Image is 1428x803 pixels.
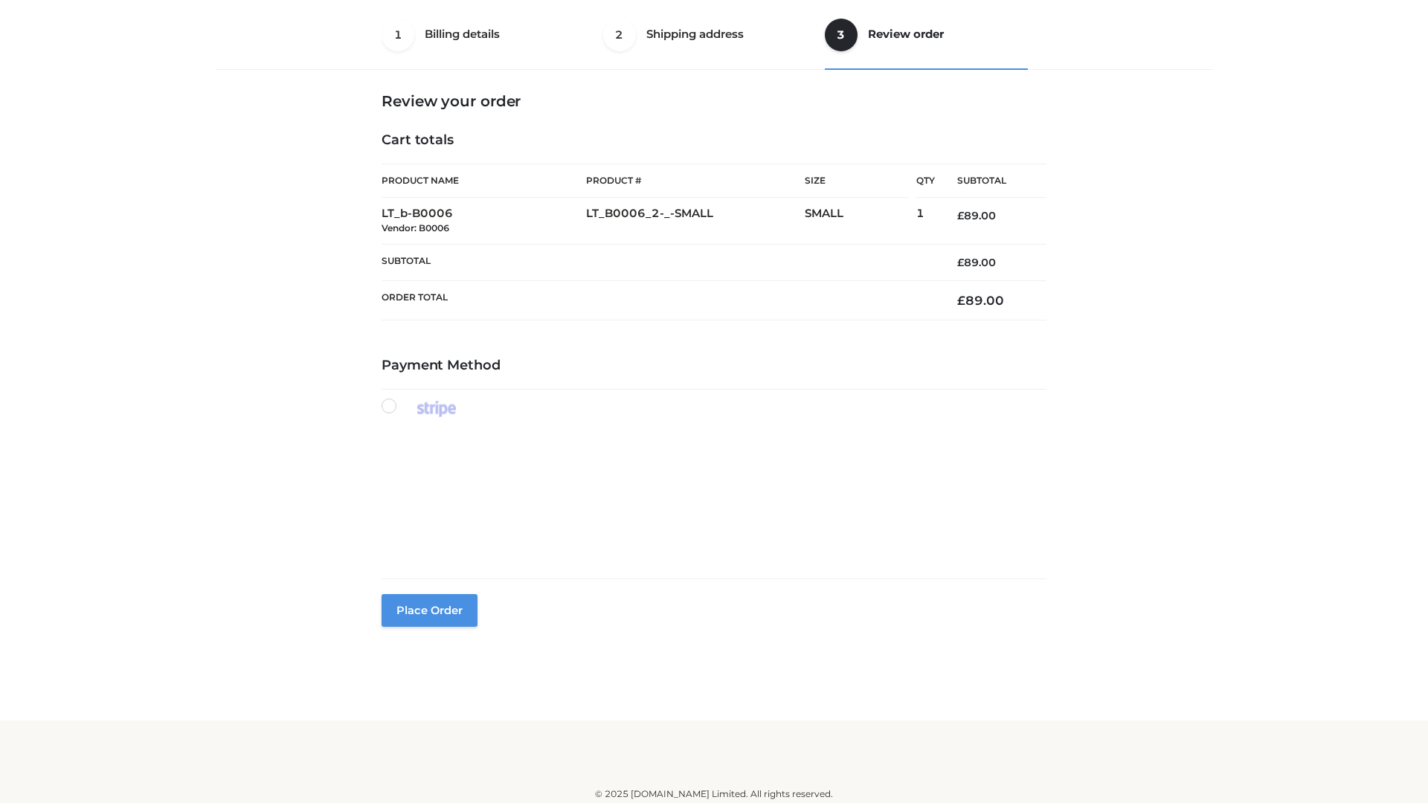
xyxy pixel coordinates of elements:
bdi: 89.00 [957,209,996,222]
small: Vendor: B0006 [382,222,449,233]
h4: Payment Method [382,358,1046,374]
th: Order Total [382,281,935,320]
bdi: 89.00 [957,293,1004,308]
bdi: 89.00 [957,256,996,269]
span: £ [957,293,965,308]
td: SMALL [805,198,916,245]
th: Product # [586,164,805,198]
td: LT_B0006_2-_-SMALL [586,198,805,245]
button: Place order [382,594,477,627]
h3: Review your order [382,92,1046,110]
th: Size [805,164,909,198]
h4: Cart totals [382,132,1046,149]
th: Product Name [382,164,586,198]
div: © 2025 [DOMAIN_NAME] Limited. All rights reserved. [221,787,1207,802]
td: 1 [916,198,935,245]
th: Qty [916,164,935,198]
td: LT_b-B0006 [382,198,586,245]
span: £ [957,209,964,222]
iframe: Secure payment input frame [379,414,1043,567]
th: Subtotal [382,244,935,280]
span: £ [957,256,964,269]
th: Subtotal [935,164,1046,198]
